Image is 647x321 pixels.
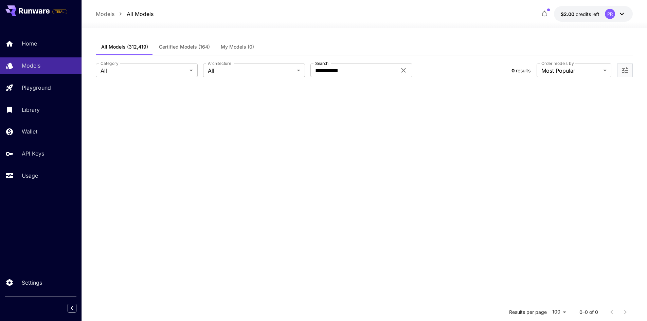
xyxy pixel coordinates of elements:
[509,309,547,316] p: Results per page
[516,68,531,73] span: results
[554,6,633,22] button: $2.00PR
[221,44,254,50] span: My Models (0)
[561,11,576,17] span: $2.00
[101,44,148,50] span: All Models (312,419)
[541,67,600,75] span: Most Popular
[22,39,37,48] p: Home
[73,302,82,314] div: Collapse sidebar
[576,11,599,17] span: credits left
[22,84,51,92] p: Playground
[22,279,42,287] p: Settings
[101,67,187,75] span: All
[159,44,210,50] span: Certified Models (164)
[22,172,38,180] p: Usage
[127,10,154,18] a: All Models
[579,309,598,316] p: 0–0 of 0
[22,61,40,70] p: Models
[22,149,44,158] p: API Keys
[208,60,231,66] label: Architecture
[621,66,629,75] button: Open more filters
[101,60,119,66] label: Category
[550,307,569,317] div: 100
[22,106,40,114] p: Library
[96,10,114,18] a: Models
[53,9,67,14] span: TRIAL
[315,60,328,66] label: Search
[68,304,76,313] button: Collapse sidebar
[96,10,154,18] nav: breadcrumb
[511,68,515,73] span: 0
[22,127,37,136] p: Wallet
[541,60,574,66] label: Order models by
[208,67,294,75] span: All
[605,9,615,19] div: PR
[52,7,67,16] span: Add your payment card to enable full platform functionality.
[561,11,599,18] div: $2.00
